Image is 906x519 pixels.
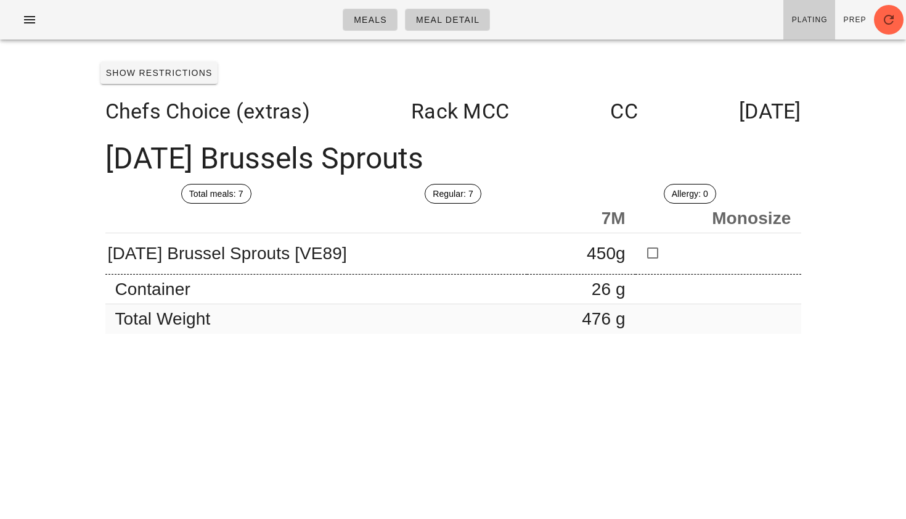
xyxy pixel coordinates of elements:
[405,9,490,31] a: Meal Detail
[635,204,801,233] th: Monosize
[343,9,398,31] a: Meals
[105,68,213,78] span: Show Restrictions
[672,185,708,203] span: Allergy: 0
[843,15,867,24] span: Prep
[353,15,387,25] span: Meals
[527,204,635,233] th: 7M
[96,133,811,184] div: [DATE] Brussels Sprouts
[189,185,243,203] span: Total meals: 7
[415,15,480,25] span: Meal Detail
[527,275,635,304] td: 26 g
[587,244,626,263] span: 450g
[527,304,635,334] td: 476 g
[100,62,218,84] button: Show Restrictions
[105,304,527,334] td: Total Weight
[105,233,527,275] td: [DATE] Brussel Sprouts [VE89]
[105,275,527,304] td: Container
[791,15,828,24] span: Plating
[96,89,811,133] div: Chefs Choice (extras) Rack MCC CC [DATE]
[433,185,473,203] span: Regular: 7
